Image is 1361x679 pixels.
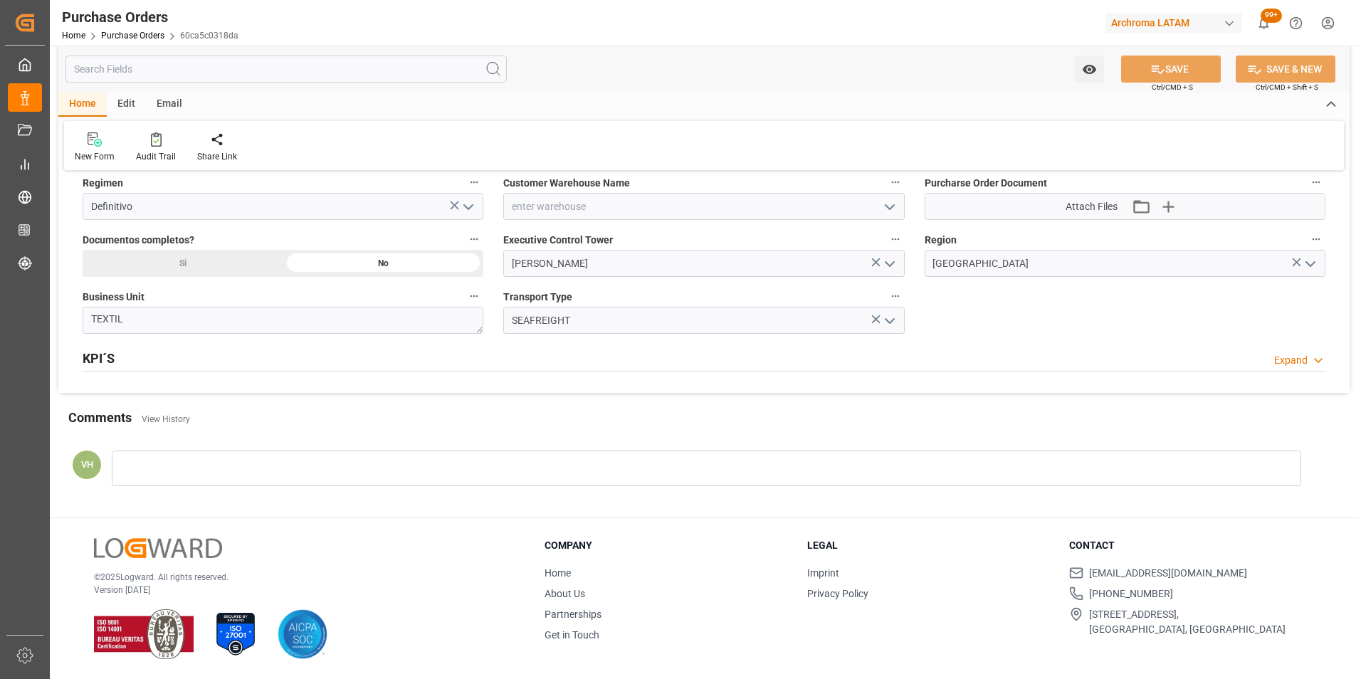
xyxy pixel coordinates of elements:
a: Purchase Orders [101,31,164,41]
button: Regimen [465,173,483,191]
div: No [283,250,484,277]
a: Home [62,31,85,41]
span: Executive Control Tower [503,233,613,248]
button: open menu [878,196,899,218]
img: AICPA SOC [278,609,327,659]
button: SAVE & NEW [1236,56,1335,83]
div: Email [146,93,193,117]
span: Attach Files [1066,199,1118,214]
span: Purcharse Order Document [925,176,1047,191]
span: [PHONE_NUMBER] [1089,586,1173,601]
a: Imprint [807,567,839,579]
button: Archroma LATAM [1105,9,1248,36]
button: open menu [878,310,899,332]
h2: Comments [68,408,132,427]
button: SAVE [1121,56,1221,83]
button: Transport Type [886,287,905,305]
p: Version [DATE] [94,584,509,596]
div: Purchase Orders [62,6,238,28]
h2: KPI´S [83,349,115,368]
p: © 2025 Logward. All rights reserved. [94,571,509,584]
h3: Legal [807,538,1052,553]
div: Edit [107,93,146,117]
span: VH [81,459,93,470]
a: Home [545,567,571,579]
a: Privacy Policy [807,588,868,599]
div: Si [83,250,283,277]
span: Ctrl/CMD + Shift + S [1256,82,1318,93]
span: Customer Warehouse Name [503,176,630,191]
img: ISO 9001 & ISO 14001 Certification [94,609,194,659]
input: Search Fields [65,56,507,83]
span: [STREET_ADDRESS], [GEOGRAPHIC_DATA], [GEOGRAPHIC_DATA] [1089,607,1286,637]
button: open menu [457,196,478,218]
span: Business Unit [83,290,144,305]
input: enter warehouse [503,193,904,220]
div: Archroma LATAM [1105,13,1242,33]
button: Region [1307,230,1325,248]
span: Documentos completos? [83,233,194,248]
button: Business Unit [465,287,483,305]
span: Transport Type [503,290,572,305]
button: open menu [1075,56,1104,83]
img: Logward Logo [94,538,222,559]
div: Expand [1274,353,1308,368]
a: Partnerships [545,609,601,620]
div: Share Link [197,150,237,163]
h3: Contact [1069,538,1314,553]
h3: Company [545,538,789,553]
button: Help Center [1280,7,1312,39]
button: open menu [1298,253,1320,275]
span: [EMAIL_ADDRESS][DOMAIN_NAME] [1089,566,1247,581]
a: Get in Touch [545,629,599,641]
button: open menu [878,253,899,275]
button: Customer Warehouse Name [886,173,905,191]
textarea: TEXTIL [83,307,483,334]
img: ISO 27001 Certification [211,609,261,659]
span: 99+ [1261,9,1282,23]
button: Purcharse Order Document [1307,173,1325,191]
a: About Us [545,588,585,599]
span: Regimen [83,176,123,191]
button: show 100 new notifications [1248,7,1280,39]
div: Home [58,93,107,117]
button: Documentos completos? [465,230,483,248]
div: New Form [75,150,115,163]
span: Ctrl/CMD + S [1152,82,1193,93]
a: View History [142,414,190,424]
span: Region [925,233,957,248]
button: Executive Control Tower [886,230,905,248]
div: Audit Trail [136,150,176,163]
